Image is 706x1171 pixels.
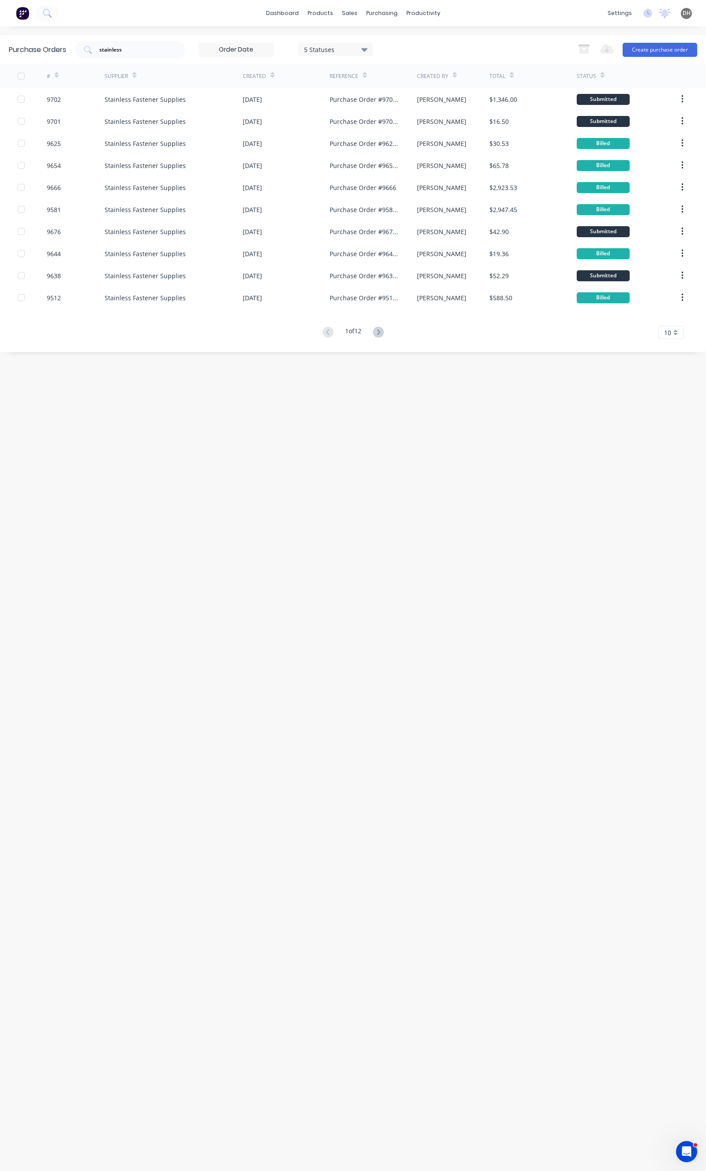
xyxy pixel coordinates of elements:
[47,227,61,236] div: 9676
[98,45,172,54] input: Search purchase orders...
[417,95,466,104] div: [PERSON_NAME]
[489,117,509,126] div: $16.50
[47,183,61,192] div: 9666
[47,161,61,170] div: 9654
[417,227,466,236] div: [PERSON_NAME]
[330,161,399,170] div: Purchase Order #9654 - Stainless Fastener Supplies
[199,43,273,56] input: Order Date
[105,205,186,214] div: Stainless Fastener Supplies
[489,139,509,148] div: $30.53
[417,161,466,170] div: [PERSON_NAME]
[9,45,66,55] div: Purchase Orders
[577,138,630,149] div: Billed
[489,227,509,236] div: $42.90
[330,249,399,258] div: Purchase Order #9644 - Stainless Fastener Supplies
[577,248,630,259] div: Billed
[330,293,399,302] div: Purchase Order #9512 - Stainless Fastener Supplies
[489,183,517,192] div: $2,923.53
[243,183,262,192] div: [DATE]
[243,95,262,104] div: [DATE]
[402,7,445,20] div: productivity
[47,205,61,214] div: 9581
[417,117,466,126] div: [PERSON_NAME]
[105,249,186,258] div: Stainless Fastener Supplies
[683,9,691,17] span: DH
[330,139,399,148] div: Purchase Order #9625 - Stainless Fastener Supplies
[105,293,186,302] div: Stainless Fastener Supplies
[577,182,630,193] div: Billed
[577,116,630,127] div: Submitted
[489,271,509,280] div: $52.29
[47,139,61,148] div: 9625
[47,72,50,80] div: #
[105,271,186,280] div: Stainless Fastener Supplies
[417,293,466,302] div: [PERSON_NAME]
[262,7,303,20] a: dashboard
[577,226,630,237] div: Submitted
[577,270,630,281] div: Submitted
[304,45,367,54] div: 5 Statuses
[243,139,262,148] div: [DATE]
[417,249,466,258] div: [PERSON_NAME]
[362,7,402,20] div: purchasing
[105,95,186,104] div: Stainless Fastener Supplies
[603,7,636,20] div: settings
[105,117,186,126] div: Stainless Fastener Supplies
[417,139,466,148] div: [PERSON_NAME]
[105,183,186,192] div: Stainless Fastener Supplies
[243,271,262,280] div: [DATE]
[676,1141,697,1162] iframe: Intercom live chat
[338,7,362,20] div: sales
[417,205,466,214] div: [PERSON_NAME]
[489,161,509,170] div: $65.78
[489,293,512,302] div: $588.50
[105,139,186,148] div: Stainless Fastener Supplies
[243,249,262,258] div: [DATE]
[47,95,61,104] div: 9702
[489,95,517,104] div: $1,346.00
[330,95,399,104] div: Purchase Order #9702 - Stainless Fastener Supplies
[489,249,509,258] div: $19.36
[47,117,61,126] div: 9701
[243,227,262,236] div: [DATE]
[577,292,630,303] div: Billed
[47,271,61,280] div: 9638
[577,94,630,105] div: Submitted
[664,328,671,337] span: 10
[243,293,262,302] div: [DATE]
[330,117,399,126] div: Purchase Order #9701 - Stainless Fastener Supplies
[105,227,186,236] div: Stainless Fastener Supplies
[303,7,338,20] div: products
[417,271,466,280] div: [PERSON_NAME]
[47,249,61,258] div: 9644
[330,227,399,236] div: Purchase Order #9676 - Stainless Fastener Supplies
[417,183,466,192] div: [PERSON_NAME]
[577,204,630,215] div: Billed
[345,326,361,339] div: 1 of 12
[16,7,29,20] img: Factory
[417,72,448,80] div: Created By
[489,72,505,80] div: Total
[330,271,399,280] div: Purchase Order #9638 - Stainless Fastener Supplies
[330,72,358,80] div: Reference
[243,117,262,126] div: [DATE]
[243,205,262,214] div: [DATE]
[330,183,396,192] div: Purchase Order #9666
[243,161,262,170] div: [DATE]
[243,72,266,80] div: Created
[623,43,697,57] button: Create purchase order
[577,160,630,171] div: Billed
[577,72,596,80] div: Status
[489,205,517,214] div: $2,947.45
[105,72,128,80] div: Supplier
[105,161,186,170] div: Stainless Fastener Supplies
[330,205,399,214] div: Purchase Order #9581 - Stainless Fastener Supplies
[47,293,61,302] div: 9512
